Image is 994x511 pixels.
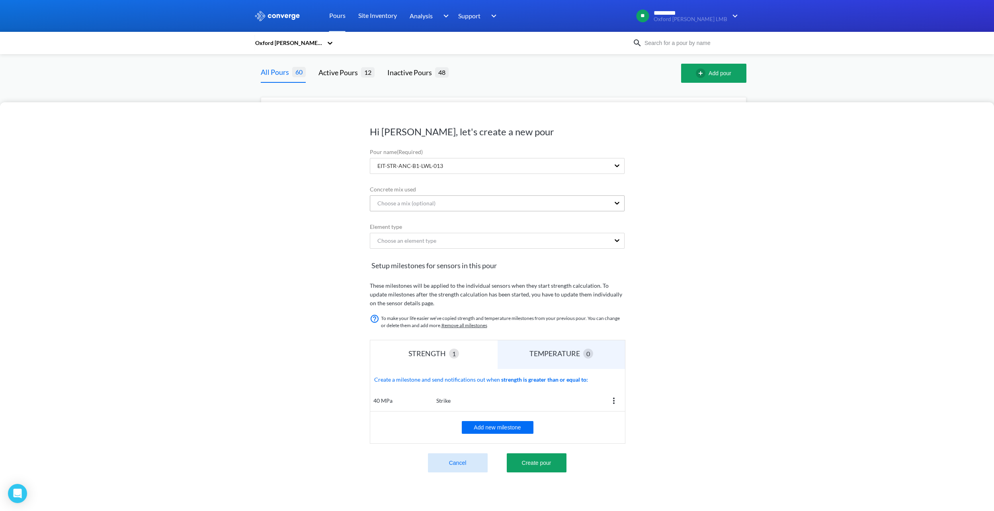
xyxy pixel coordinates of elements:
[370,222,625,231] label: Element type
[370,281,625,308] p: These milestones will be applied to the individual sensors when they start strength calculation. ...
[370,396,436,405] div: 40 MPa
[370,148,625,156] label: Pour name (Required)
[441,322,487,328] a: Remove all milestones
[371,162,443,170] div: EIT-STR-ANC-B1-LWL-013
[436,396,617,405] div: Strike
[486,11,499,21] img: downArrow.svg
[410,11,433,21] span: Analysis
[586,349,590,359] span: 0
[370,125,625,138] h1: Hi [PERSON_NAME], let's create a new pour
[370,260,625,271] span: Setup milestones for sensors in this pour
[507,453,566,472] button: Create pour
[727,11,740,21] img: downArrow.svg
[654,16,727,22] span: Oxford [PERSON_NAME] LMB
[609,396,619,406] img: more.svg
[438,11,451,21] img: downArrow.svg
[633,38,642,48] img: icon-search.svg
[428,453,488,472] button: Cancel
[529,348,583,359] div: TEMPERATURE
[452,349,456,359] span: 1
[462,421,533,434] button: Add new milestone
[370,185,625,194] label: Concrete mix used
[642,39,738,47] input: Search for a pour by name
[371,199,435,208] div: Choose a mix (optional)
[371,375,625,384] span: Create a milestone and send notifications out when
[381,315,625,330] p: To make your life easier we’ve copied strength and temperature milestones from your previous pour...
[371,236,436,245] div: Choose an element type
[8,484,27,503] div: Open Intercom Messenger
[254,11,301,21] img: logo_ewhite.svg
[458,11,480,21] span: Support
[408,348,449,359] div: STRENGTH
[501,376,588,383] b: strength is greater than or equal to:
[254,39,323,47] div: Oxford [PERSON_NAME] LMB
